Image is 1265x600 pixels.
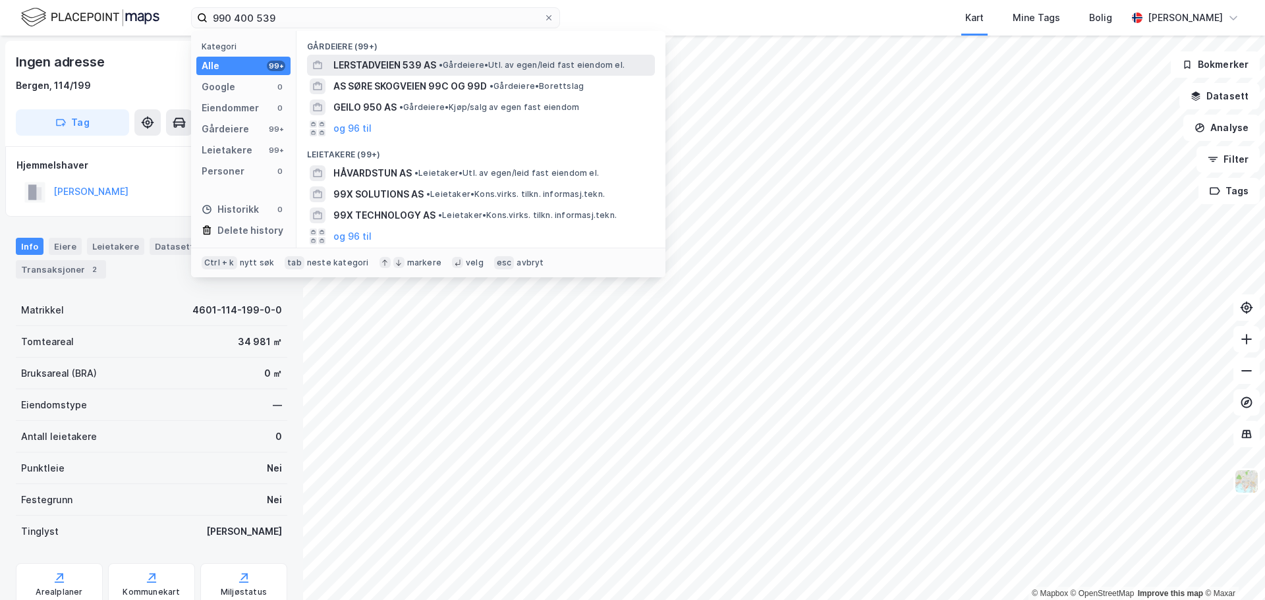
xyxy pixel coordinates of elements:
span: Leietaker • Kons.virks. tilkn. informasj.tekn. [438,210,617,221]
div: 34 981 ㎡ [238,334,282,350]
span: GEILO 950 AS [333,99,397,115]
button: Filter [1196,146,1260,173]
div: Datasett [150,238,199,255]
div: nytt søk [240,258,275,268]
a: Improve this map [1138,589,1203,598]
div: Ctrl + k [202,256,237,269]
div: Punktleie [21,460,65,476]
div: Info [16,238,43,255]
div: Miljøstatus [221,587,267,597]
div: Mine Tags [1013,10,1060,26]
div: Kart [965,10,984,26]
div: [PERSON_NAME] [206,524,282,539]
div: Eiendomstype [21,397,87,413]
span: Gårdeiere • Borettslag [490,81,584,92]
div: 0 [275,103,285,113]
span: • [439,60,443,70]
div: Personer [202,163,244,179]
div: Kommunekart [123,587,180,597]
div: Bergen, 114/199 [16,78,91,94]
div: 0 [275,429,282,445]
span: 99X SOLUTIONS AS [333,186,424,202]
div: Leietakere [202,142,252,158]
div: 99+ [267,124,285,134]
div: 4601-114-199-0-0 [192,302,282,318]
span: Leietaker • Kons.virks. tilkn. informasj.tekn. [426,189,605,200]
a: Mapbox [1032,589,1068,598]
span: AS SØRE SKOGVEIEN 99C OG 99D [333,78,487,94]
button: Bokmerker [1171,51,1260,78]
div: 0 [275,82,285,92]
span: 99X TECHNOLOGY AS [333,207,436,223]
div: Tomteareal [21,334,74,350]
span: • [438,210,442,220]
input: Søk på adresse, matrikkel, gårdeiere, leietakere eller personer [208,8,544,28]
div: Kontrollprogram for chat [1199,537,1265,600]
span: • [426,189,430,199]
img: logo.f888ab2527a4732fd821a326f86c7f29.svg [21,6,159,29]
div: Ingen adresse [16,51,107,72]
div: Historikk [202,202,259,217]
div: Leietakere [87,238,144,255]
div: Bruksareal (BRA) [21,366,97,381]
button: Tags [1198,178,1260,204]
div: Festegrunn [21,492,72,508]
button: Analyse [1183,115,1260,141]
button: Tag [16,109,129,136]
div: avbryt [517,258,544,268]
div: Alle [202,58,219,74]
div: esc [494,256,515,269]
div: Antall leietakere [21,429,97,445]
div: 0 [275,166,285,177]
div: Delete history [217,223,283,238]
div: 0 ㎡ [264,366,282,381]
span: Gårdeiere • Utl. av egen/leid fast eiendom el. [439,60,625,70]
div: Nei [267,460,282,476]
div: Arealplaner [36,587,82,597]
div: Eiendommer [202,100,259,116]
a: OpenStreetMap [1071,589,1135,598]
button: og 96 til [333,121,372,136]
div: Bolig [1089,10,1112,26]
span: LERSTADVEIEN 539 AS [333,57,436,73]
iframe: Chat Widget [1199,537,1265,600]
div: Gårdeiere [202,121,249,137]
span: Gårdeiere • Kjøp/salg av egen fast eiendom [399,102,579,113]
div: Kategori [202,41,291,51]
span: Leietaker • Utl. av egen/leid fast eiendom el. [414,168,599,178]
button: Datasett [1179,83,1260,109]
div: Google [202,79,235,95]
div: 99+ [267,61,285,71]
div: 99+ [267,145,285,155]
div: Gårdeiere (99+) [296,31,665,55]
div: [PERSON_NAME] [1148,10,1223,26]
div: — [273,397,282,413]
div: markere [407,258,441,268]
div: Nei [267,492,282,508]
span: HÅVARDSTUN AS [333,165,412,181]
div: Transaksjoner [16,260,106,279]
div: neste kategori [307,258,369,268]
span: • [414,168,418,178]
div: Matrikkel [21,302,64,318]
img: Z [1234,469,1259,494]
div: Tinglyst [21,524,59,539]
div: velg [466,258,484,268]
div: 0 [275,204,285,215]
div: Eiere [49,238,82,255]
div: 2 [88,263,101,276]
div: tab [285,256,304,269]
span: • [490,81,493,91]
button: og 96 til [333,229,372,244]
span: • [399,102,403,112]
div: Leietakere (99+) [296,139,665,163]
div: Hjemmelshaver [16,157,287,173]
